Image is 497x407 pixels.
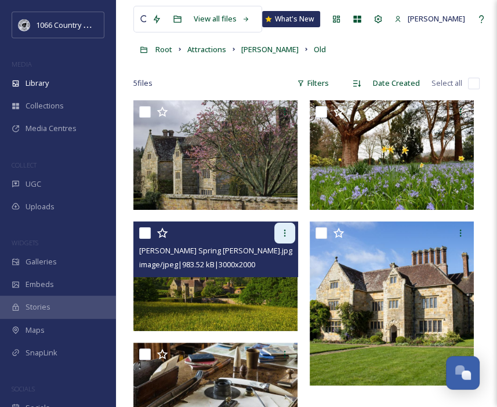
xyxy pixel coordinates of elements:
span: UGC [26,179,41,190]
span: Root [155,44,172,54]
span: [PERSON_NAME] [241,44,299,54]
span: 1066 Country Marketing [36,19,118,30]
img: Bateman's sq.jpg [310,221,474,386]
span: MEDIA [12,60,32,68]
span: SnapLink [26,347,57,358]
img: Lucy Evans Wildflowers.jpg [310,100,474,210]
span: Media Centres [26,123,77,134]
span: Select all [431,78,462,89]
a: [PERSON_NAME] [241,42,299,56]
span: [PERSON_NAME] [408,13,465,24]
span: Attractions [187,44,226,54]
button: Open Chat [446,356,480,390]
span: Embeds [26,279,54,290]
span: Collections [26,100,64,111]
img: logo_footerstamp.png [19,19,30,31]
span: SOCIALS [12,384,35,393]
a: [PERSON_NAME] [389,8,471,30]
span: Galleries [26,256,57,267]
span: Stories [26,301,50,312]
a: Attractions [187,42,226,56]
a: What's New [262,11,320,27]
span: 5 file s [133,78,153,89]
span: [PERSON_NAME] Spring [PERSON_NAME].jpg [139,245,292,256]
a: View all files [188,8,256,30]
span: COLLECT [12,161,37,169]
span: Library [26,78,49,89]
span: Old [314,44,326,54]
span: WIDGETS [12,238,38,247]
span: Uploads [26,201,55,212]
img: Laurence Perry_Spring Scene.jpg [133,100,298,210]
span: Maps [26,325,45,336]
div: Date Created [367,72,426,95]
span: image/jpeg | 983.52 kB | 3000 x 2000 [139,259,255,270]
a: Root [155,42,172,56]
div: Filters [291,72,335,95]
a: Old [314,42,326,56]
